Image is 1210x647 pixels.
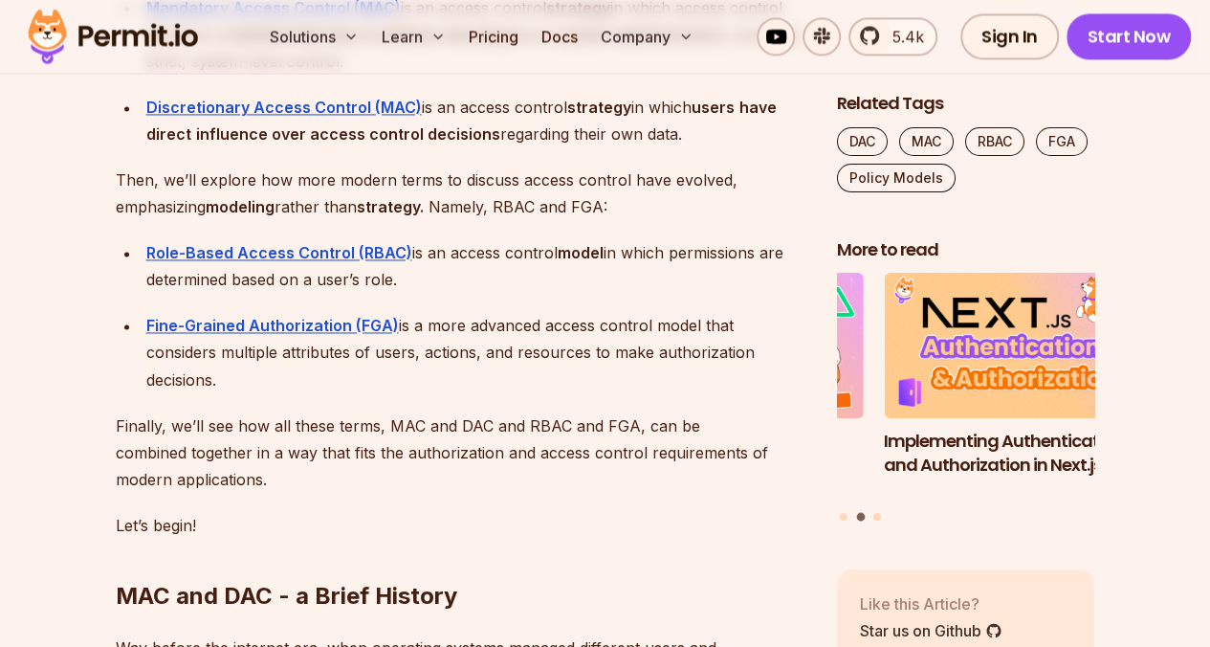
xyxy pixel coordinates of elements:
[884,274,1142,502] a: Implementing Authentication and Authorization in Next.jsImplementing Authentication and Authoriza...
[884,274,1142,419] img: Implementing Authentication and Authorization in Next.js
[146,316,755,389] ya-tr-span: is a more advanced access control model that considers multiple attributes of users, actions, and...
[146,124,191,144] ya-tr-span: direct
[892,27,924,46] ya-tr-span: 5.4k
[873,513,881,521] button: Go to slide 3
[1088,23,1171,50] ya-tr-span: Start Now
[1067,13,1192,59] a: Start Now
[541,27,578,46] ya-tr-span: Docs
[960,13,1059,59] a: Sign In
[146,243,412,262] a: Role-Based Access Control (RBAC)
[837,274,1095,524] div: Posts
[692,98,735,117] ya-tr-span: users
[461,17,526,56] a: Pricing
[593,17,701,56] button: Company
[856,513,865,522] button: Go to slide 2
[374,17,453,56] button: Learn
[981,23,1038,50] ya-tr-span: Sign In
[739,98,777,117] ya-tr-span: have
[840,513,847,521] button: Go to slide 1
[912,133,941,149] ya-tr-span: MAC
[412,243,558,262] ya-tr-span: is an access control
[146,316,399,335] a: Fine-Grained Authorization (FGA)
[631,98,692,117] ya-tr-span: in which
[849,169,943,186] ya-tr-span: Policy Models
[534,17,585,56] a: Docs
[422,98,567,117] ya-tr-span: is an access control
[848,17,937,56] a: 5.4k
[196,124,500,144] ya-tr-span: influence over access control decisions
[382,25,423,48] ya-tr-span: Learn
[837,91,943,115] ya-tr-span: Related Tags
[206,197,275,216] ya-tr-span: modeling
[116,415,768,488] ya-tr-span: Finally, we’ll see how all these terms, MAC and DAC and RBAC and FGA, can be combined together in...
[837,164,956,192] a: Policy Models
[1036,127,1088,156] a: FGA
[978,133,1012,149] ya-tr-span: RBAC
[837,237,938,261] ya-tr-span: More to read
[116,515,196,534] ya-tr-span: Let’s begin!
[558,243,604,262] ya-tr-span: model
[500,124,682,144] ya-tr-span: regarding their own data.
[849,133,875,149] ya-tr-span: DAC
[1048,133,1075,149] ya-tr-span: FGA
[860,594,979,614] ya-tr-span: Like this Article?
[270,25,336,48] ya-tr-span: Solutions
[899,127,954,156] a: MAC
[357,197,424,216] ya-tr-span: strategy.
[601,25,671,48] ya-tr-span: Company
[605,274,864,502] li: 1 of 3
[146,98,422,117] a: Discretionary Access Control (MAC)
[19,4,207,69] img: Permit logo
[469,27,518,46] ya-tr-span: Pricing
[116,581,457,609] ya-tr-span: MAC and DAC - a Brief History
[275,197,357,216] ya-tr-span: rather than
[424,197,607,216] ya-tr-span: Namely, RBAC and FGA:
[884,429,1124,477] ya-tr-span: Implementing Authentication and Authorization in Next.js
[837,127,888,156] a: DAC
[262,17,366,56] button: Solutions
[116,170,737,216] ya-tr-span: Then, we’ll explore how more modern terms to discuss access control have evolved, emphasizing
[884,274,1142,502] li: 2 of 3
[965,127,1024,156] a: RBAC
[146,243,783,289] ya-tr-span: in which permissions are determined based on a user’s role.
[860,619,1002,642] a: Star us on Github
[567,98,631,117] ya-tr-span: strategy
